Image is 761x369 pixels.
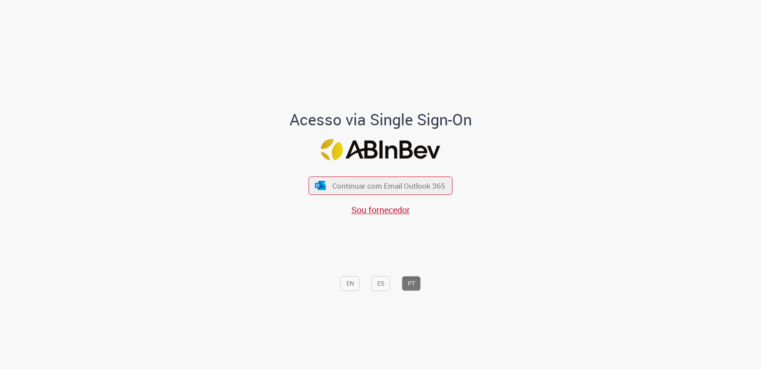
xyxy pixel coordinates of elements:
img: ícone Azure/Microsoft 360 [314,181,326,190]
img: Logo ABInBev [321,139,440,160]
button: ES [372,276,390,291]
span: Continuar com Email Outlook 365 [332,181,445,191]
a: Sou fornecedor [351,204,410,216]
button: ícone Azure/Microsoft 360 Continuar com Email Outlook 365 [309,177,453,195]
h1: Acesso via Single Sign-On [259,111,502,128]
button: PT [402,276,421,291]
button: EN [341,276,360,291]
